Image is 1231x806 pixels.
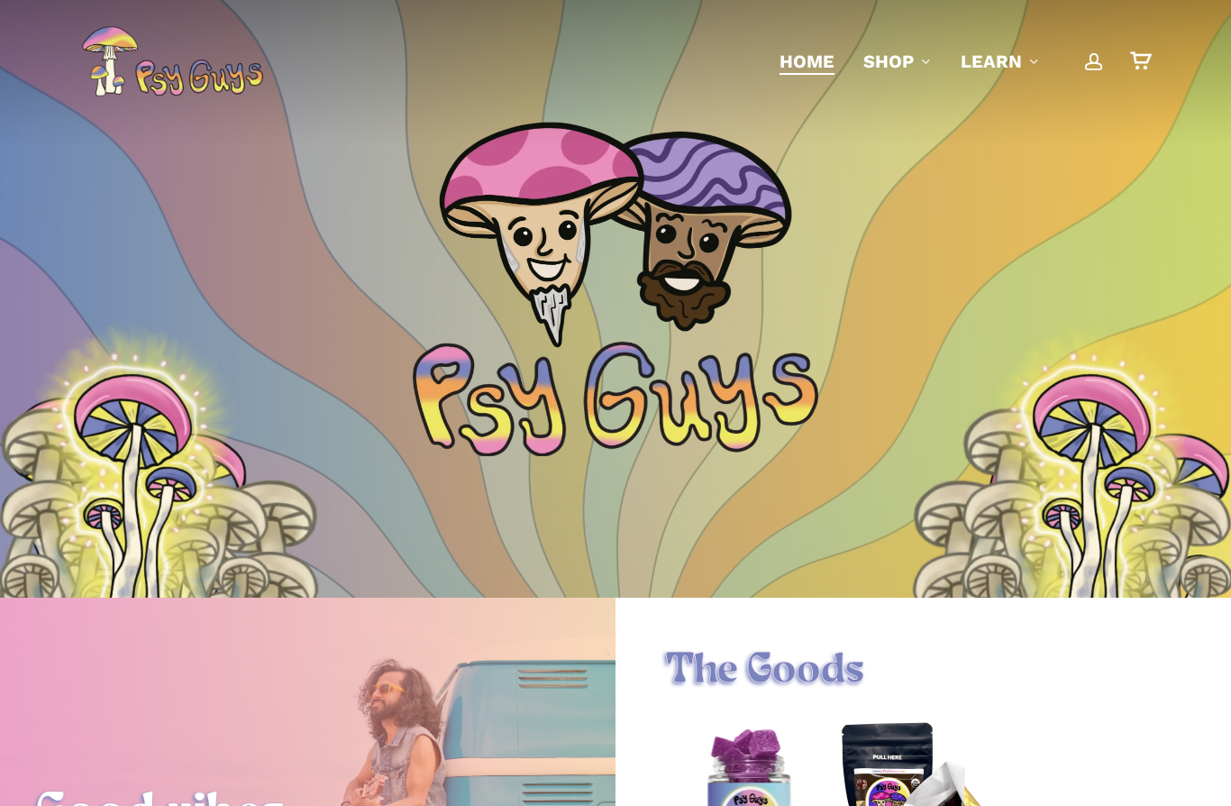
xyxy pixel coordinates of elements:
[961,50,1022,72] span: Learn
[81,25,263,97] img: PsyGuys
[665,646,1183,697] h1: The Goods
[1130,51,1150,71] a: Cart
[961,49,1040,74] a: Learn
[863,49,932,74] a: Shop
[23,318,249,642] img: Colorful psychedelic mushrooms with pink, blue, and yellow patterns on a glowing yellow background.
[863,50,914,72] span: Shop
[435,98,796,369] img: PsyGuys Heads Logo
[413,342,818,456] img: Psychedelic PsyGuys Text Logo
[780,50,834,72] span: Home
[49,408,319,687] img: Illustration of a cluster of tall mushrooms with light caps and dark gills, viewed from below.
[780,49,834,74] a: Home
[982,318,1208,642] img: Colorful psychedelic mushrooms with pink, blue, and yellow patterns on a glowing yellow background.
[912,408,1182,687] img: Illustration of a cluster of tall mushrooms with light caps and dark gills, viewed from below.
